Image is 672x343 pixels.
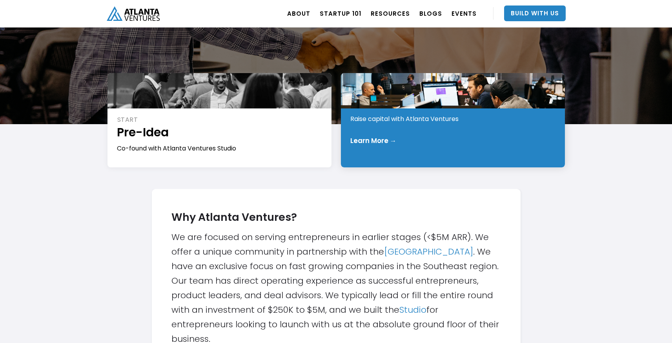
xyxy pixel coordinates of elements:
[171,210,297,224] strong: Why Atlanta Ventures?
[350,137,397,145] div: Learn More →
[117,124,323,140] h1: Pre-Idea
[350,95,556,111] h1: Early Stage
[452,2,477,24] a: EVENTS
[399,304,426,316] a: Studio
[419,2,442,24] a: BLOGS
[320,2,361,24] a: Startup 101
[384,246,473,258] a: [GEOGRAPHIC_DATA]
[341,73,565,167] a: INVESTEarly StageRaise capital with Atlanta VenturesLearn More →
[117,144,323,153] div: Co-found with Atlanta Ventures Studio
[287,2,310,24] a: ABOUT
[107,73,331,167] a: STARTPre-IdeaCo-found with Atlanta Ventures Studio
[117,116,323,124] div: START
[350,115,556,123] div: Raise capital with Atlanta Ventures
[371,2,410,24] a: RESOURCES
[504,6,566,21] a: Build With Us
